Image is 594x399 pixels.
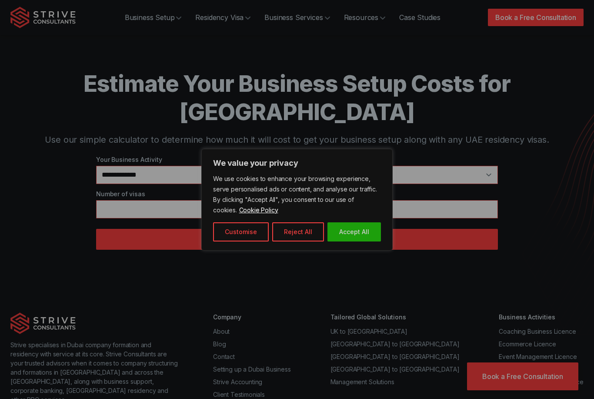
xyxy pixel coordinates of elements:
button: Reject All [272,222,324,241]
button: Customise [213,222,269,241]
p: We use cookies to enhance your browsing experience, serve personalised ads or content, and analys... [213,174,381,215]
a: Cookie Policy [239,206,279,214]
p: We value your privacy [213,158,381,168]
button: Accept All [327,222,381,241]
div: We value your privacy [201,149,393,251]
